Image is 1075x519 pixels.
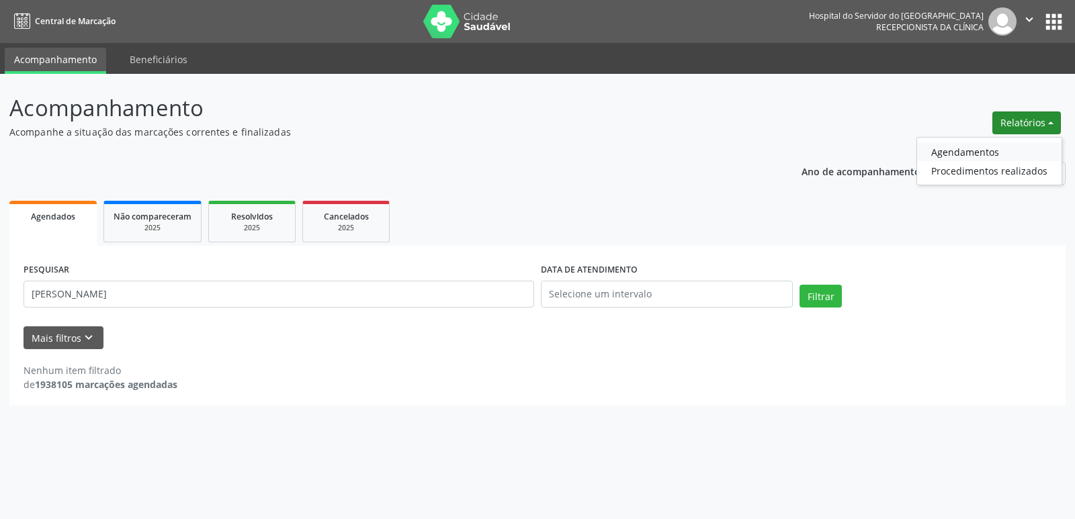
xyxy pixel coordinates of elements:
button: Relatórios [992,111,1061,134]
a: Acompanhamento [5,48,106,74]
div: de [24,377,177,391]
div: 2025 [312,223,380,233]
span: Central de Marcação [35,15,116,27]
button:  [1017,7,1042,36]
button: Filtrar [800,285,842,308]
p: Acompanhe a situação das marcações correntes e finalizadas [9,125,748,139]
div: Nenhum item filtrado [24,363,177,377]
span: Não compareceram [114,211,191,222]
span: Agendados [31,211,75,222]
a: Beneficiários [120,48,197,71]
span: Recepcionista da clínica [876,21,984,33]
span: Resolvidos [231,211,273,222]
a: Agendamentos [917,142,1062,161]
button: Mais filtroskeyboard_arrow_down [24,326,103,350]
label: DATA DE ATENDIMENTO [541,260,638,281]
button: apps [1042,10,1066,34]
ul: Relatórios [916,137,1062,185]
img: img [988,7,1017,36]
i: keyboard_arrow_down [81,330,96,345]
input: Nome, código do beneficiário ou CPF [24,281,534,308]
div: 2025 [218,223,286,233]
p: Acompanhamento [9,91,748,125]
a: Procedimentos realizados [917,161,1062,180]
input: Selecione um intervalo [541,281,793,308]
i:  [1022,12,1037,27]
div: 2025 [114,223,191,233]
a: Central de Marcação [9,10,116,32]
strong: 1938105 marcações agendadas [35,378,177,391]
p: Ano de acompanhamento [802,162,920,179]
label: PESQUISAR [24,260,69,281]
div: Hospital do Servidor do [GEOGRAPHIC_DATA] [809,10,984,21]
span: Cancelados [324,211,369,222]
